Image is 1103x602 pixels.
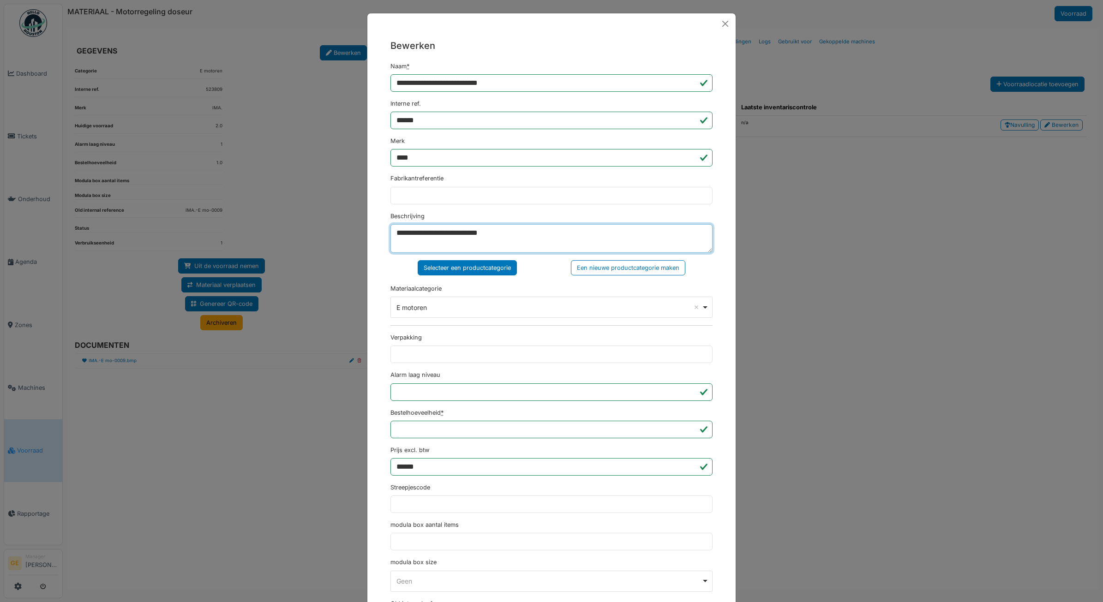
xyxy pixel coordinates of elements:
abbr: Verplicht [407,63,409,70]
label: Streepjescode [390,483,430,492]
div: E motoren [396,303,701,312]
div: Geen [396,576,701,586]
label: Interne ref. [390,99,421,108]
label: Fabrikantreferentie [390,174,444,183]
label: modula box aantal items [390,520,459,529]
button: Close [719,17,732,30]
label: Naam [390,62,409,71]
button: Remove item: '761' [692,303,701,312]
label: Verpakking [390,333,422,342]
h5: Bewerken [390,39,713,53]
label: Materiaalcategorie [390,284,442,293]
abbr: Verplicht [441,409,444,416]
label: Bestelhoeveelheid [390,408,444,417]
label: Beschrijving [390,212,425,221]
label: Prijs excl. btw [390,446,429,454]
label: modula box size [390,558,437,566]
label: Merk [390,137,405,145]
div: Een nieuwe productcategorie maken [571,260,685,275]
label: Alarm laag niveau [390,370,440,379]
div: Selecteer een productcategorie [418,260,517,275]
